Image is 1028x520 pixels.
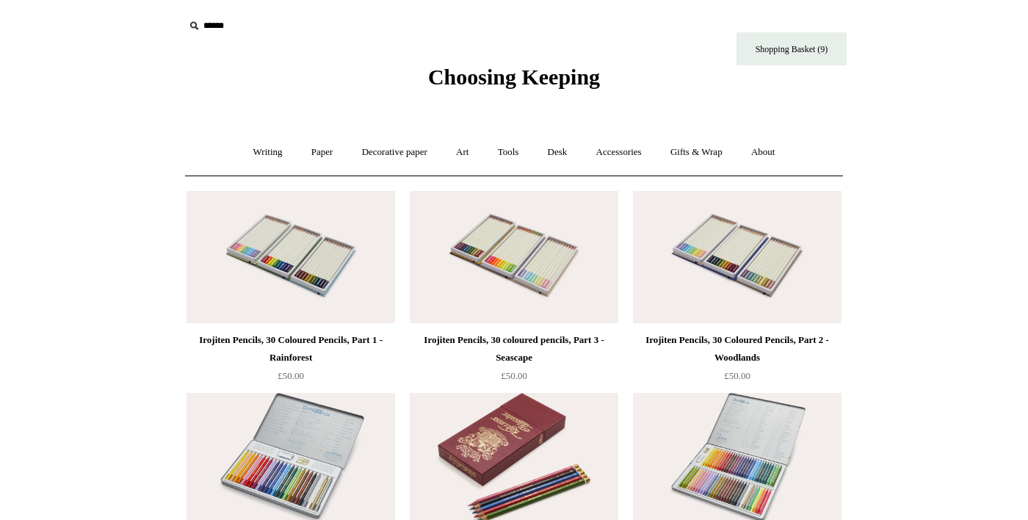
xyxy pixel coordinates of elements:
a: Accessories [583,133,655,172]
div: Irojiten Pencils, 30 Coloured Pencils, Part 1 - Rainforest [190,331,391,366]
span: £50.00 [724,370,750,381]
span: £50.00 [278,370,304,381]
a: Tools [485,133,532,172]
a: Choosing Keeping [428,76,600,87]
a: Desk [535,133,581,172]
a: Gifts & Wrap [657,133,736,172]
a: Paper [298,133,347,172]
div: Irojiten Pencils, 30 Coloured Pencils, Part 2 - Woodlands [637,331,838,366]
a: Shopping Basket (9) [736,32,847,65]
span: Choosing Keeping [428,65,600,89]
div: Irojiten Pencils, 30 coloured pencils, Part 3 - Seascape [413,331,615,366]
a: Writing [240,133,296,172]
a: Art [443,133,482,172]
img: Irojiten Pencils, 30 coloured pencils, Part 3 - Seascape [410,191,618,323]
img: Irojiten Pencils, 30 Coloured Pencils, Part 1 - Rainforest [187,191,395,323]
a: Irojiten Pencils, 30 Coloured Pencils, Part 1 - Rainforest Irojiten Pencils, 30 Coloured Pencils,... [187,191,395,323]
a: Irojiten Pencils, 30 Coloured Pencils, Part 2 - Woodlands Irojiten Pencils, 30 Coloured Pencils, ... [633,191,841,323]
span: £50.00 [501,370,527,381]
a: Irojiten Pencils, 30 coloured pencils, Part 3 - Seascape Irojiten Pencils, 30 coloured pencils, P... [410,191,618,323]
a: Irojiten Pencils, 30 Coloured Pencils, Part 2 - Woodlands £50.00 [633,331,841,391]
a: About [738,133,789,172]
img: Irojiten Pencils, 30 Coloured Pencils, Part 2 - Woodlands [633,191,841,323]
a: Irojiten Pencils, 30 coloured pencils, Part 3 - Seascape £50.00 [410,331,618,391]
a: Decorative paper [349,133,441,172]
a: Irojiten Pencils, 30 Coloured Pencils, Part 1 - Rainforest £50.00 [187,331,395,391]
